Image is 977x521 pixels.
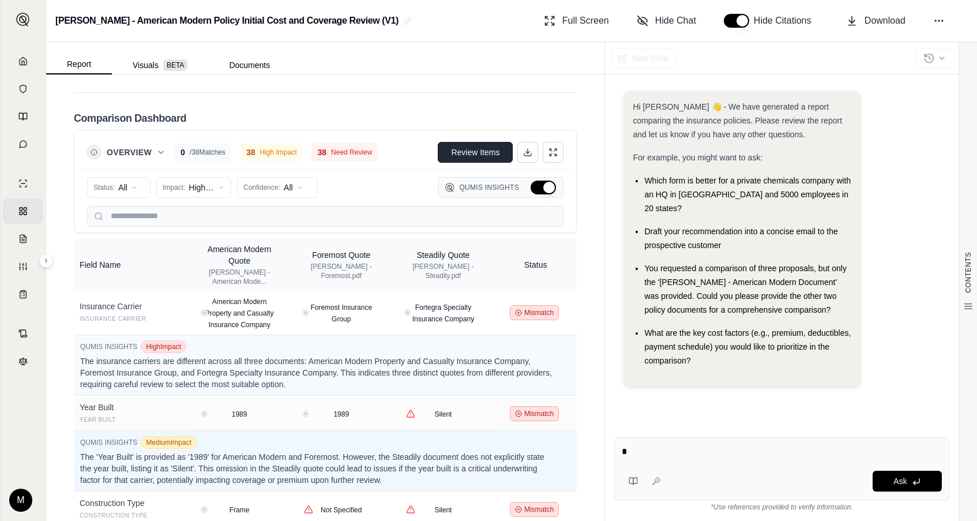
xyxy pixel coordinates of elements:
[80,340,552,353] div: QUMIS INSIGHTS
[156,177,231,198] button: Impact:High/Medium
[3,76,43,102] a: Documents Vault
[401,404,420,423] button: View confidence details
[112,56,208,74] button: Visuals
[517,142,538,163] button: Download Excel
[632,9,701,32] button: Hide Chat
[299,407,312,420] button: View confidence details
[401,500,420,519] button: View confidence details
[539,9,614,32] button: Full Screen
[412,303,474,323] span: Fortegra Specialty Insurance Company
[46,55,112,74] button: Report
[299,500,318,519] button: View confidence details
[321,506,362,514] span: Not Specified
[189,182,215,193] span: High/Medium
[232,410,247,418] span: 1989
[107,147,152,158] span: Overview
[445,183,454,192] img: Qumis Logo
[451,147,499,158] span: Review Items
[614,500,949,512] div: *Use references provided to verify information.
[199,268,280,286] div: [PERSON_NAME] - American Mode...
[198,407,211,420] button: View confidence details
[190,148,226,157] span: / 38 Matches
[80,313,183,325] div: Insurance Carrier
[118,182,127,193] span: All
[87,177,151,198] button: Status:All
[237,177,318,198] button: Confidence:All
[531,181,556,194] button: Hide Qumis Insights
[80,414,183,426] div: Year Built
[438,142,513,163] button: Review Items
[562,14,609,28] span: Full Screen
[80,301,183,312] div: Insurance Carrier
[198,503,211,516] button: View confidence details
[3,104,43,129] a: Prompt Library
[80,497,183,509] div: Construction Type
[494,239,577,291] th: Status
[80,436,552,449] div: QUMIS INSIGHTS
[93,183,115,192] span: Status:
[644,264,847,314] span: You requested a comparison of three proposals, but only the '[PERSON_NAME] - American Modern Docu...
[644,227,837,250] span: Draft your recommendation into a concise email to the prospective customer
[3,282,43,307] a: Coverage Table
[199,243,280,267] div: American Modern Quote
[434,506,452,514] span: Silent
[181,147,185,158] span: 0
[893,477,907,486] span: Ask
[865,14,905,28] span: Download
[3,254,43,279] a: Custom Report
[198,306,211,319] button: View confidence details
[163,59,187,71] span: BETA
[331,148,372,157] span: Need Review
[284,182,293,193] span: All
[3,48,43,74] a: Home
[633,102,842,139] span: Hi [PERSON_NAME] 👋 - We have generated a report comparing the insurance policies. Please review t...
[3,171,43,196] a: Single Policy
[644,328,851,365] span: What are the key cost factors (e.g., premium, deductibles, payment schedule) you would like to pr...
[401,306,414,319] button: View confidence details
[655,14,696,28] span: Hide Chat
[39,254,53,268] button: Expand sidebar
[80,402,183,413] div: Year Built
[300,262,382,280] div: [PERSON_NAME] - Foremost.pdf
[3,132,43,157] a: Chat
[3,198,43,224] a: Policy Comparisons
[141,436,197,449] span: Medium impact
[964,252,973,293] span: CONTENTS
[260,148,296,157] span: High Impact
[16,13,30,27] img: Expand sidebar
[299,306,312,319] button: View confidence details
[644,176,851,213] span: Which form is better for a private chemicals company with an HQ in [GEOGRAPHIC_DATA] and 5000 emp...
[163,183,185,192] span: Impact:
[107,147,166,158] button: Overview
[3,348,43,374] a: Legal Search Engine
[434,410,452,418] span: Silent
[524,505,554,514] span: Mismatch
[3,321,43,346] a: Contract Analysis
[841,9,910,32] button: Download
[12,8,35,31] button: Expand sidebar
[74,239,189,291] th: Field Name
[754,14,818,28] span: Hide Citations
[524,308,554,317] span: Mismatch
[300,249,382,261] div: Foremost Quote
[403,249,484,261] div: Steadily Quote
[317,147,326,158] span: 38
[80,451,552,486] p: The 'Year Built' is provided as '1989' for American Modern and Foremost. However, the Steadily do...
[873,471,942,492] button: Ask
[208,56,291,74] button: Documents
[246,147,255,158] span: 38
[243,183,280,192] span: Confidence:
[205,298,274,329] span: American Modern Property and Casualty Insurance Company
[633,153,762,162] span: For example, you might want to ask:
[9,489,32,512] div: M
[524,409,554,418] span: Mismatch
[403,262,484,280] div: [PERSON_NAME] - Steadily.pdf
[333,410,349,418] span: 1989
[310,303,372,323] span: Foremost Insurance Group
[230,506,250,514] span: Frame
[74,110,186,126] h2: Comparison Dashboard
[80,355,552,390] p: The insurance carriers are different across all three documents: American Modern Property and Cas...
[141,340,186,353] span: High impact
[55,10,399,31] h2: [PERSON_NAME] - American Modern Policy Initial Cost and Coverage Review (V1)
[3,226,43,252] a: Claim Coverage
